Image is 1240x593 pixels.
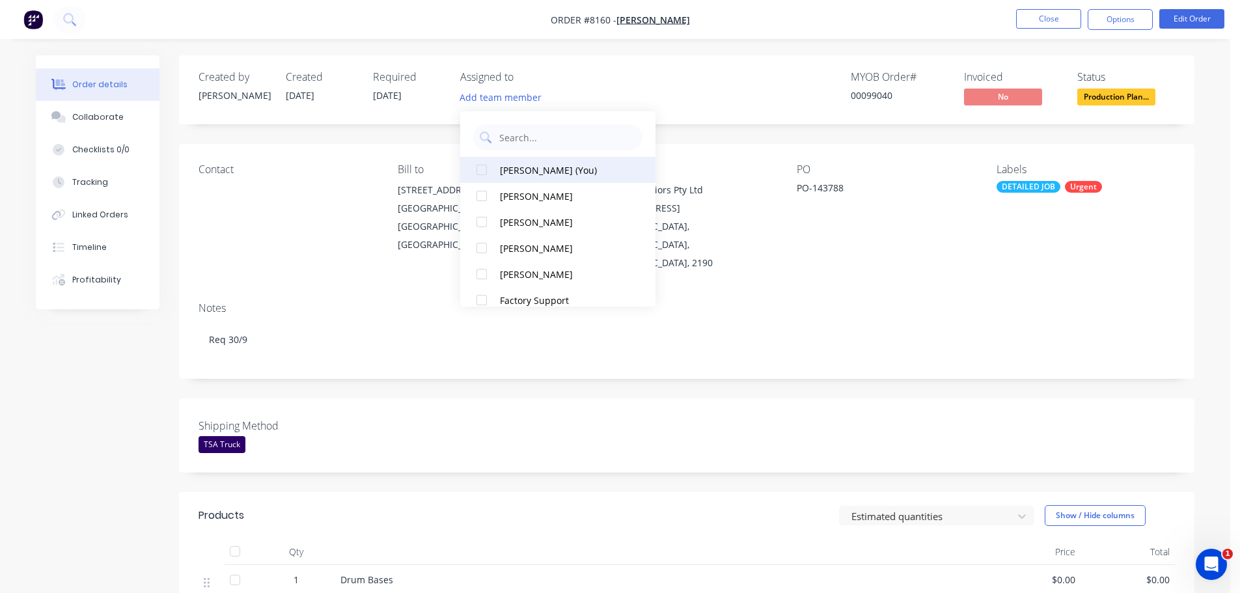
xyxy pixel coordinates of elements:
[23,10,43,29] img: Factory
[964,71,1062,83] div: Invoiced
[460,235,655,261] button: [PERSON_NAME]
[1045,505,1146,526] button: Show / Hide columns
[797,163,975,176] div: PO
[1016,9,1081,29] button: Close
[1081,539,1175,565] div: Total
[991,573,1075,586] span: $0.00
[199,89,270,102] div: [PERSON_NAME]
[1077,71,1175,83] div: Status
[373,71,445,83] div: Required
[460,89,549,106] button: Add team member
[964,89,1042,105] span: No
[398,181,576,254] div: [STREET_ADDRESS][PERSON_NAME][GEOGRAPHIC_DATA], [GEOGRAPHIC_DATA], [GEOGRAPHIC_DATA], 2018
[500,294,630,307] div: Factory Support
[500,241,630,255] div: [PERSON_NAME]
[1077,89,1155,105] span: Production Plan...
[598,163,776,176] div: Deliver to
[1065,181,1102,193] div: Urgent
[286,71,357,83] div: Created
[500,189,630,203] div: [PERSON_NAME]
[551,14,616,26] span: Order #8160 -
[398,199,576,254] div: [GEOGRAPHIC_DATA], [GEOGRAPHIC_DATA], [GEOGRAPHIC_DATA], 2018
[453,89,549,106] button: Add team member
[500,268,630,281] div: [PERSON_NAME]
[257,539,335,565] div: Qty
[460,287,655,313] button: Factory Support
[199,508,244,523] div: Products
[598,181,776,217] div: Germax Interiors Pty Ltd [STREET_ADDRESS]
[986,539,1081,565] div: Price
[199,163,377,176] div: Contact
[36,101,159,133] button: Collaborate
[199,418,361,434] label: Shipping Method
[36,264,159,296] button: Profitability
[1077,89,1155,108] button: Production Plan...
[72,144,130,156] div: Checklists 0/0
[460,209,655,235] button: [PERSON_NAME]
[598,181,776,272] div: Germax Interiors Pty Ltd [STREET_ADDRESS][GEOGRAPHIC_DATA], [GEOGRAPHIC_DATA], [GEOGRAPHIC_DATA],...
[36,133,159,166] button: Checklists 0/0
[1159,9,1224,29] button: Edit Order
[373,89,402,102] span: [DATE]
[286,89,314,102] span: [DATE]
[398,163,576,176] div: Bill to
[851,89,948,102] div: 00099040
[72,274,121,286] div: Profitability
[500,215,630,229] div: [PERSON_NAME]
[199,320,1175,359] div: Req 30/9
[997,181,1060,193] div: DETAILED JOB
[1196,549,1227,580] iframe: Intercom live chat
[616,14,690,26] a: [PERSON_NAME]
[1222,549,1233,559] span: 1
[498,124,636,150] input: Search...
[72,176,108,188] div: Tracking
[36,199,159,231] button: Linked Orders
[36,166,159,199] button: Tracking
[398,181,576,199] div: [STREET_ADDRESS][PERSON_NAME]
[199,436,245,453] div: TSA Truck
[1086,573,1170,586] span: $0.00
[294,573,299,586] span: 1
[598,217,776,272] div: [GEOGRAPHIC_DATA], [GEOGRAPHIC_DATA], [GEOGRAPHIC_DATA], 2190
[500,163,630,177] div: [PERSON_NAME] (You)
[460,183,655,209] button: [PERSON_NAME]
[460,261,655,287] button: [PERSON_NAME]
[36,231,159,264] button: Timeline
[199,71,270,83] div: Created by
[997,163,1175,176] div: Labels
[851,71,948,83] div: MYOB Order #
[460,157,655,183] button: [PERSON_NAME] (You)
[460,71,590,83] div: Assigned to
[36,68,159,101] button: Order details
[199,302,1175,314] div: Notes
[797,181,959,199] div: PO-143788
[72,241,107,253] div: Timeline
[72,209,128,221] div: Linked Orders
[1088,9,1153,30] button: Options
[72,79,128,90] div: Order details
[72,111,124,123] div: Collaborate
[340,573,393,586] span: Drum Bases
